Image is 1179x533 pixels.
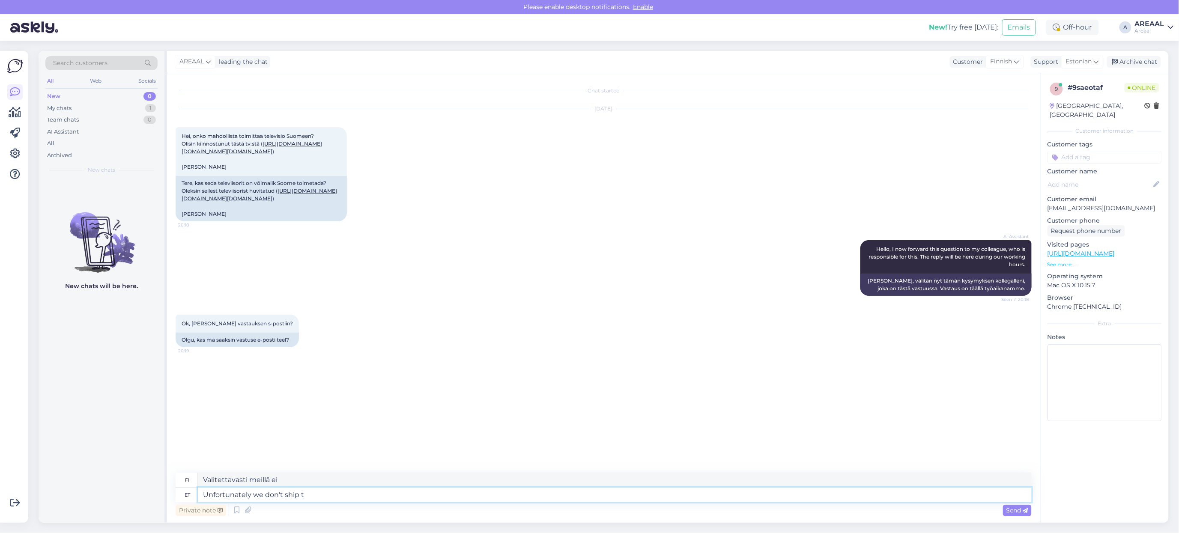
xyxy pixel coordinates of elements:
span: Search customers [53,59,107,68]
p: Chrome [TECHNICAL_ID] [1048,302,1162,311]
p: See more ... [1048,261,1162,268]
div: All [45,75,55,86]
div: leading the chat [215,57,268,66]
span: Seen ✓ 20:18 [997,296,1029,303]
div: Private note [176,505,226,516]
div: # 9saeotaf [1068,83,1125,93]
div: AI Assistant [47,128,79,136]
p: Customer email [1048,195,1162,204]
a: [URL][DOMAIN_NAME] [1048,250,1115,257]
span: Hei, onko mahdollista toimittaa televisio Suomeen? Olisin kiinnostunut tästä tv:stä ( ) [PERSON_N... [182,133,322,170]
div: [PERSON_NAME], välitän nyt tämän kysymyksen kollegalleni, joka on tästä vastuussa. Vastaus on tää... [860,274,1032,296]
span: Hello, I now forward this question to my colleague, who is responsible for this. The reply will b... [869,246,1027,268]
p: New chats will be here. [65,282,138,291]
div: Tere, kas seda televiisorit on võimalik Soome toimetada? Oleksin sellest televiisorist huvitatud ... [176,176,347,221]
p: Visited pages [1048,240,1162,249]
div: [GEOGRAPHIC_DATA], [GEOGRAPHIC_DATA] [1050,101,1145,119]
div: All [47,139,54,148]
button: Emails [1002,19,1036,36]
input: Add name [1048,180,1152,189]
div: Web [89,75,104,86]
textarea: Unfortunately we don't ship t [198,488,1032,502]
div: AREAAL [1135,21,1164,27]
div: Customer information [1048,127,1162,135]
div: et [185,488,190,502]
div: Archived [47,151,72,160]
div: Olgu, kas ma saaksin vastuse e-posti teel? [176,333,299,347]
span: Enable [630,3,656,11]
p: [EMAIL_ADDRESS][DOMAIN_NAME] [1048,204,1162,213]
span: New chats [88,166,115,174]
p: Customer tags [1048,140,1162,149]
p: Operating system [1048,272,1162,281]
a: AREAALAreaal [1135,21,1174,34]
input: Add a tag [1048,151,1162,164]
span: Ok, [PERSON_NAME] vastauksen s-postiin? [182,320,293,327]
div: New [47,92,60,101]
span: Online [1125,83,1159,92]
p: Browser [1048,293,1162,302]
div: Archive chat [1107,56,1161,68]
textarea: Valitettavasti meillä ei [198,473,1032,487]
span: Finnish [991,57,1012,66]
div: [DATE] [176,105,1032,113]
div: My chats [47,104,72,113]
div: Support [1031,57,1059,66]
p: Notes [1048,333,1162,342]
div: 0 [143,92,156,101]
div: Customer [950,57,983,66]
div: fi [185,473,190,487]
span: 20:18 [178,222,210,228]
span: AI Assistant [997,233,1029,240]
div: Try free [DATE]: [929,22,999,33]
div: Team chats [47,116,79,124]
p: Customer phone [1048,216,1162,225]
div: Off-hour [1046,20,1099,35]
span: Send [1006,506,1028,514]
div: Request phone number [1048,225,1125,237]
div: Chat started [176,87,1032,95]
div: 1 [145,104,156,113]
div: Areaal [1135,27,1164,34]
span: AREAAL [179,57,204,66]
div: Socials [137,75,158,86]
div: A [1119,21,1131,33]
img: Askly Logo [7,58,23,74]
span: 20:19 [178,348,210,354]
div: Extra [1048,320,1162,328]
span: 9 [1055,86,1058,92]
div: 0 [143,116,156,124]
p: Mac OS X 10.15.7 [1048,281,1162,290]
p: Customer name [1048,167,1162,176]
b: New! [929,23,948,31]
img: No chats [39,197,164,274]
span: Estonian [1066,57,1092,66]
